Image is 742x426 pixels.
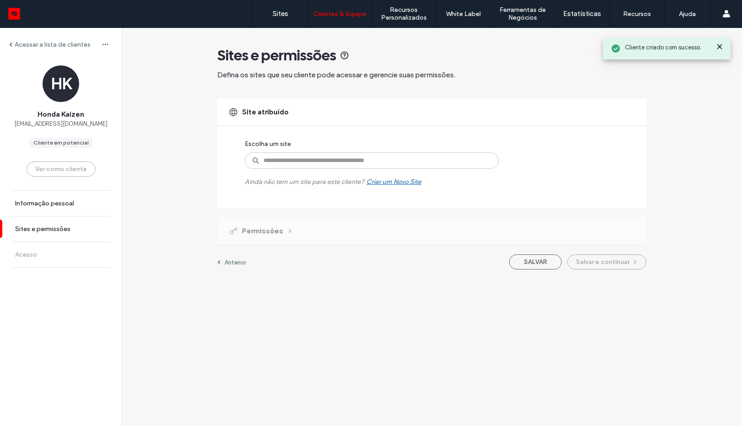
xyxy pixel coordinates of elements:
span: [EMAIL_ADDRESS][DOMAIN_NAME] [14,119,108,129]
label: White Label [446,10,481,18]
span: Site atribuído [242,107,289,117]
label: Anterior [225,259,246,266]
label: Ferramentas de Negócios [491,6,554,22]
label: Acesso [15,251,37,259]
div: HK [43,65,79,102]
label: Ainda não tem um site para este cliente? [245,169,421,186]
span: Honda Kaizen [38,109,84,119]
span: Sites e permissões [217,46,336,65]
label: Informação pessoal [15,200,74,207]
div: Cliente em potencial [33,139,89,147]
label: Sites [273,10,288,18]
label: Estatísticas [563,10,601,18]
a: Anterior [217,259,246,266]
div: Criar um Novo Site [366,178,421,186]
label: Recursos Personalizados [372,6,436,22]
label: Acessar a lista de clientes [15,41,91,49]
label: Ajuda [679,10,696,18]
span: Ajuda [20,6,43,15]
span: Defina os sites que seu cliente pode acessar e gerencie suas permissões. [217,70,455,79]
label: Escolha um site [245,135,291,152]
span: Cliente criado com sucesso. [625,43,701,52]
label: Sites e permissões [15,225,70,233]
label: Clientes & Equipe [313,10,366,18]
label: Recursos [623,10,651,18]
button: SALVAR [509,254,562,270]
span: Permissões [242,226,283,236]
